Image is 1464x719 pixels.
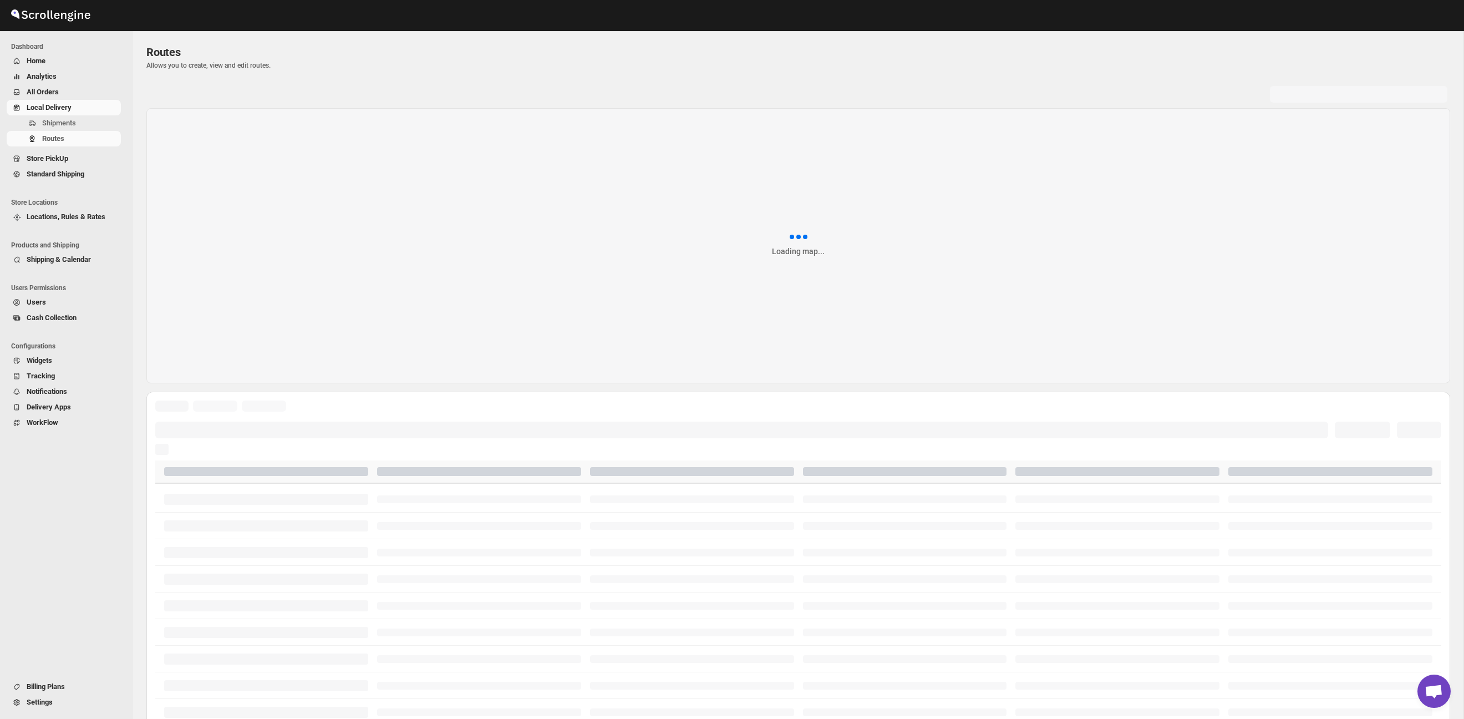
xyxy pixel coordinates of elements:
button: Routes [7,131,121,146]
span: Standard Shipping [27,170,84,178]
span: Settings [27,698,53,706]
p: Allows you to create, view and edit routes. [146,61,1450,70]
button: WorkFlow [7,415,121,431]
span: Locations, Rules & Rates [27,212,105,221]
span: Users [27,298,46,306]
span: Billing Plans [27,682,65,691]
span: Cash Collection [27,313,77,322]
span: Widgets [27,356,52,364]
span: Routes [146,45,181,59]
button: Settings [7,695,121,710]
button: Home [7,53,121,69]
button: Tracking [7,368,121,384]
span: Users Permissions [11,283,125,292]
span: Dashboard [11,42,125,51]
span: Configurations [11,342,125,351]
span: Shipments [42,119,76,127]
button: Locations, Rules & Rates [7,209,121,225]
button: Shipping & Calendar [7,252,121,267]
div: Open chat [1417,675,1451,708]
button: Notifications [7,384,121,399]
button: Delivery Apps [7,399,121,415]
span: Store PickUp [27,154,68,163]
button: Analytics [7,69,121,84]
button: Cash Collection [7,310,121,326]
button: Shipments [7,115,121,131]
span: Routes [42,134,64,143]
span: Store Locations [11,198,125,207]
span: Shipping & Calendar [27,255,91,264]
span: Analytics [27,72,57,80]
span: Local Delivery [27,103,72,112]
span: All Orders [27,88,59,96]
span: Home [27,57,45,65]
span: Delivery Apps [27,403,71,411]
button: Users [7,295,121,310]
div: Loading map... [772,246,825,257]
span: Notifications [27,387,67,396]
button: All Orders [7,84,121,100]
button: Billing Plans [7,679,121,695]
button: Widgets [7,353,121,368]
span: Products and Shipping [11,241,125,250]
span: WorkFlow [27,418,58,427]
span: Tracking [27,372,55,380]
